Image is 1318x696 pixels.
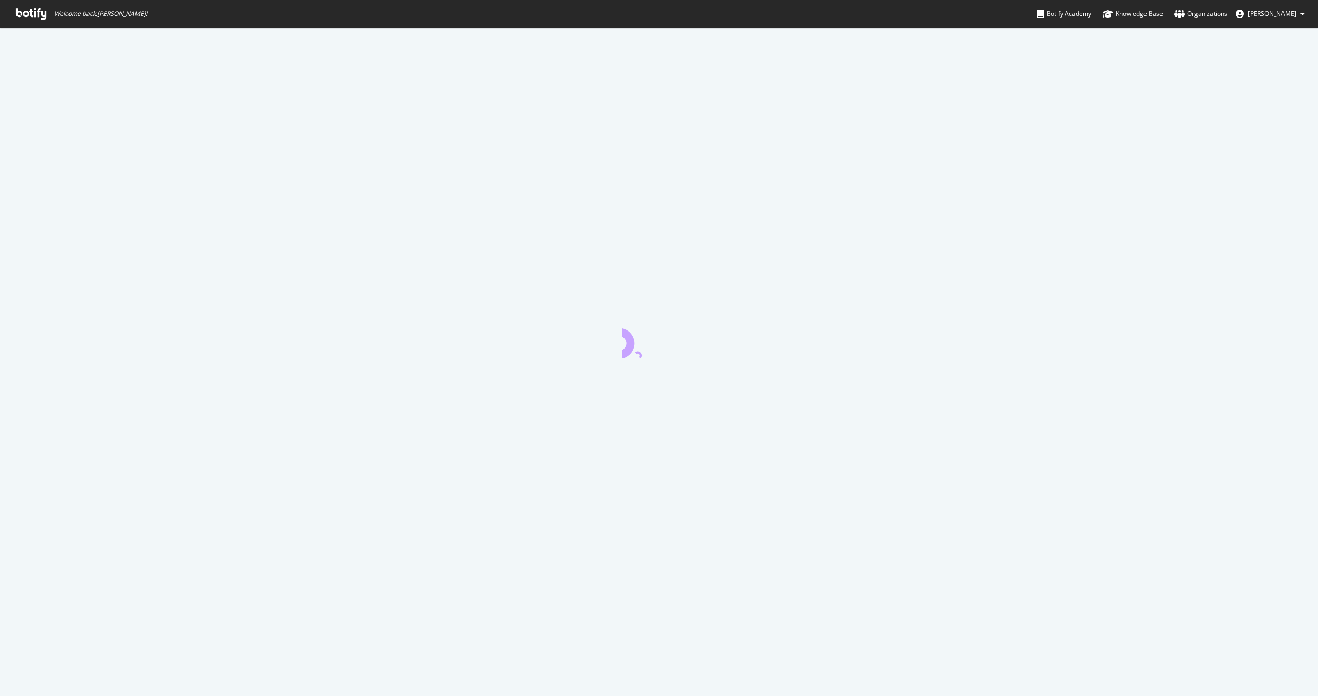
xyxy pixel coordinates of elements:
[1103,9,1163,19] div: Knowledge Base
[1248,9,1296,18] span: Meredith Gummerson
[54,10,147,18] span: Welcome back, [PERSON_NAME] !
[1037,9,1091,19] div: Botify Academy
[1174,9,1227,19] div: Organizations
[1227,6,1313,22] button: [PERSON_NAME]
